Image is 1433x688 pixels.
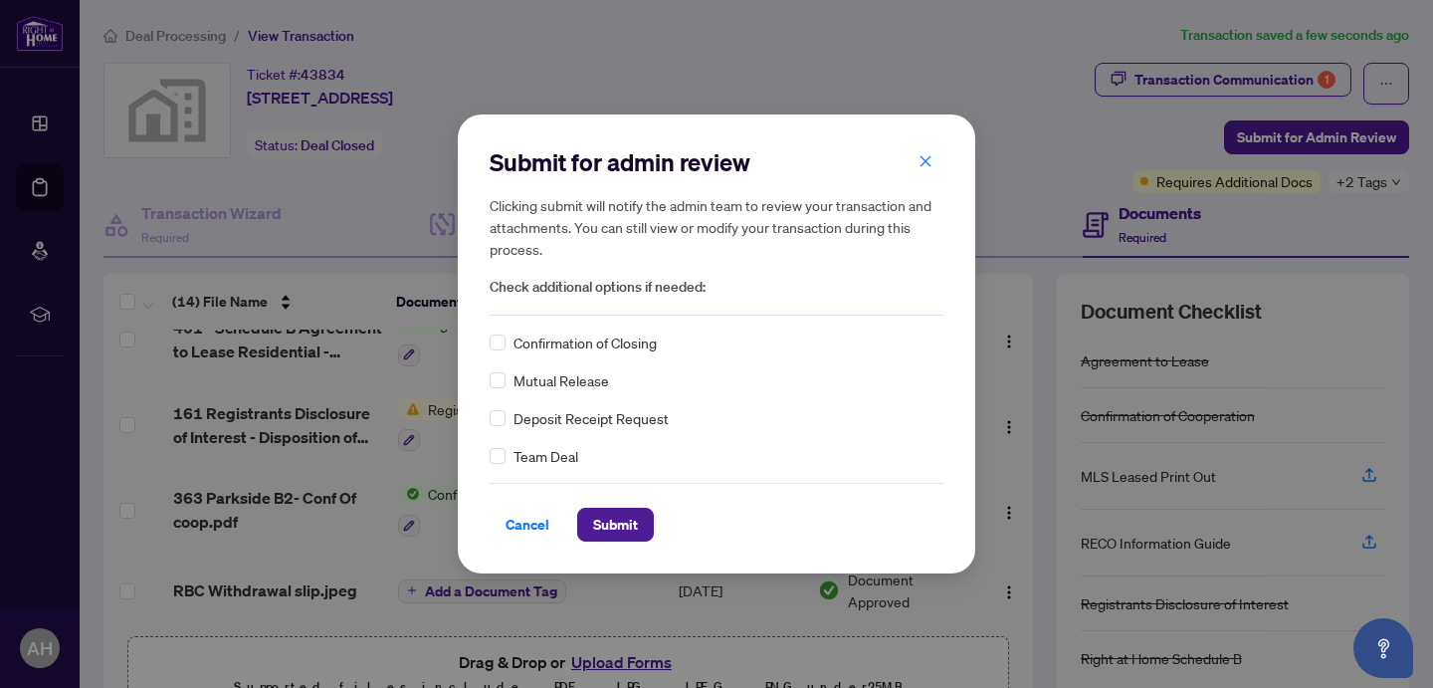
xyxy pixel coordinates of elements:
[513,445,578,467] span: Team Deal
[513,369,609,391] span: Mutual Release
[506,509,549,541] span: Cancel
[593,509,638,541] span: Submit
[490,194,943,260] h5: Clicking submit will notify the admin team to review your transaction and attachments. You can st...
[577,508,654,542] button: Submit
[490,146,943,178] h2: Submit for admin review
[919,154,932,168] span: close
[513,332,657,353] span: Confirmation of Closing
[490,508,565,542] button: Cancel
[490,276,943,299] span: Check additional options if needed:
[1353,618,1413,678] button: Open asap
[513,407,669,429] span: Deposit Receipt Request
